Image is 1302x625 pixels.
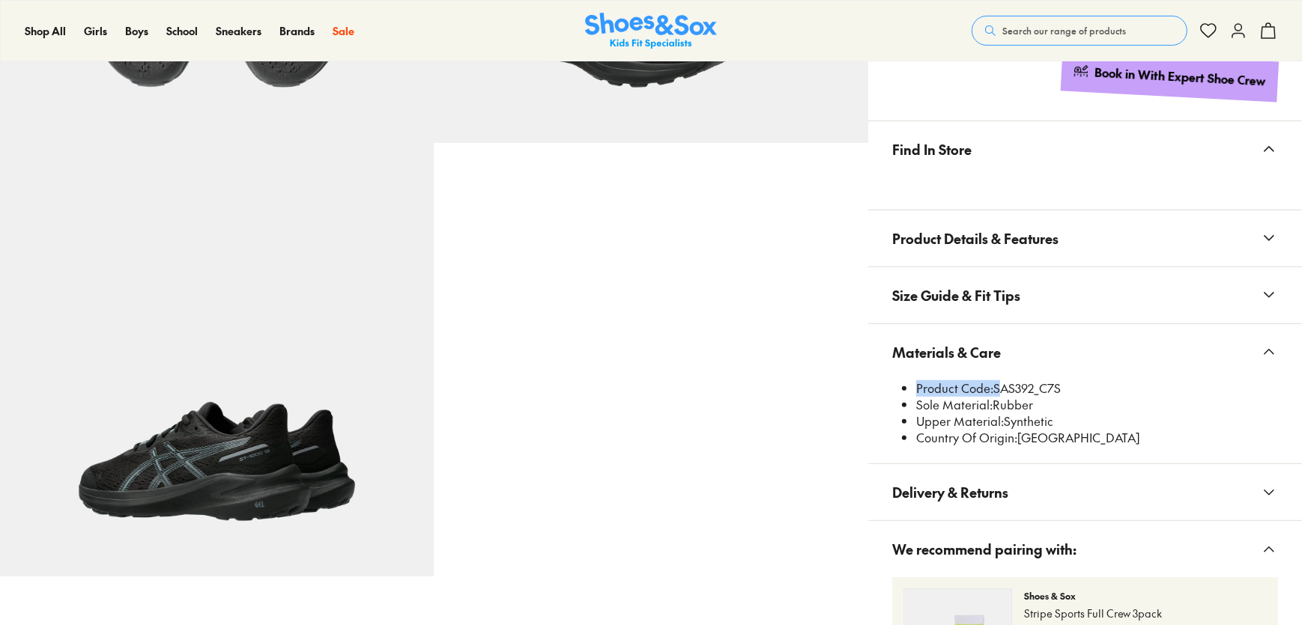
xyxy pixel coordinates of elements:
li: [GEOGRAPHIC_DATA] [916,430,1278,446]
button: Materials & Care [868,324,1302,380]
a: Boys [125,23,148,39]
span: Search our range of products [1002,24,1126,37]
span: Product Code: [916,379,993,396]
span: Sneakers [216,23,261,38]
span: Sale [333,23,354,38]
iframe: Find in Store [892,177,1278,192]
span: Delivery & Returns [892,470,1008,514]
span: Brands [279,23,315,38]
button: We recommend pairing with: [868,521,1302,577]
button: Search our range of products [972,16,1187,46]
button: Delivery & Returns [868,464,1302,520]
a: Brands [279,23,315,39]
span: Shop All [25,23,66,38]
span: Materials & Care [892,330,1001,374]
a: Shoes & Sox [585,13,717,49]
span: Girls [84,23,107,38]
span: Country Of Origin: [916,429,1017,445]
span: Size Guide & Fit Tips [892,273,1020,317]
a: Girls [84,23,107,39]
a: School [166,23,198,39]
li: SAS392_C7S [916,380,1278,397]
span: School [166,23,198,38]
li: Synthetic [916,413,1278,430]
span: Upper Material: [916,412,1004,429]
a: Shop All [25,23,66,39]
button: Find In Store [868,121,1302,177]
button: Size Guide & Fit Tips [868,267,1302,323]
span: Find In Store [892,127,972,171]
li: Rubber [916,397,1278,413]
a: Sale [333,23,354,39]
button: Product Details & Features [868,210,1302,266]
a: Book in With Expert Shoe Crew [1061,50,1279,102]
div: Book in With Expert Shoe Crew [1094,64,1267,90]
img: SNS_Logo_Responsive.svg [585,13,717,49]
p: Stripe Sports Full Crew 3pack [1024,606,1266,621]
span: Boys [125,23,148,38]
span: Product Details & Features [892,216,1059,260]
p: Shoes & Sox [1024,589,1266,603]
span: Sole Material: [916,396,993,412]
a: Sneakers [216,23,261,39]
span: We recommend pairing with: [892,527,1077,571]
